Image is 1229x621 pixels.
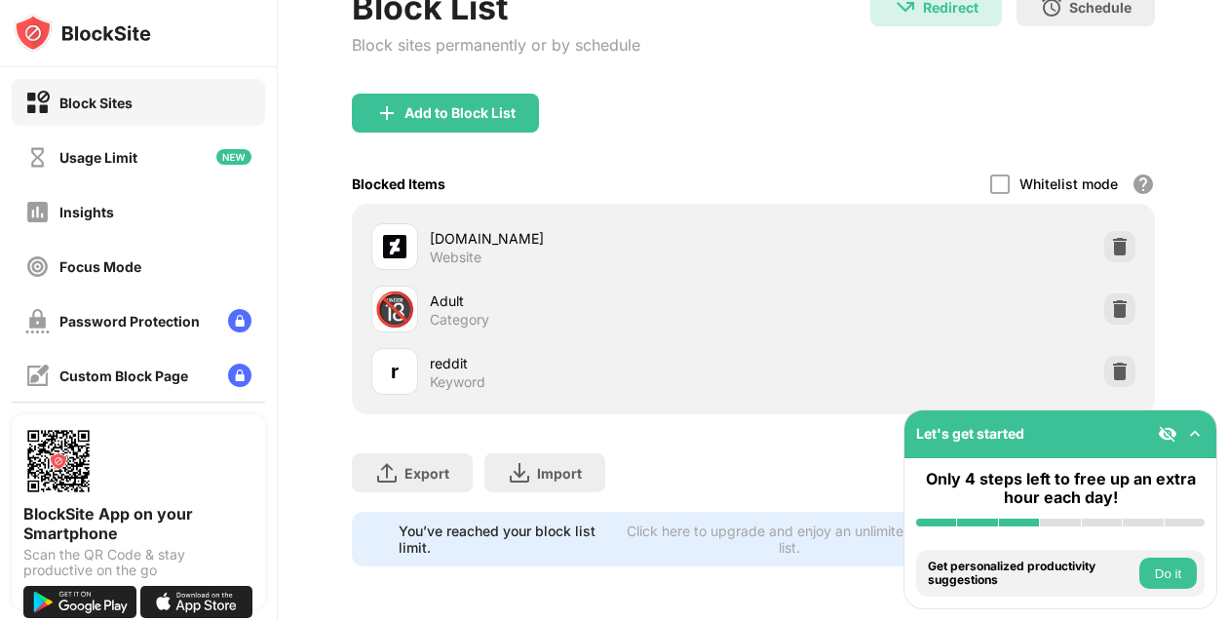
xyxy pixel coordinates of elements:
img: customize-block-page-off.svg [25,364,50,388]
img: favicons [383,235,406,258]
div: Export [404,465,449,482]
div: Password Protection [59,313,200,330]
div: Block sites permanently or by schedule [352,35,640,55]
div: reddit [430,353,753,373]
img: lock-menu.svg [228,364,251,387]
div: Import [537,465,582,482]
img: omni-setup-toggle.svg [1185,424,1205,444]
img: logo-blocksite.svg [14,14,151,53]
img: download-on-the-app-store.svg [140,586,253,618]
div: Category [430,311,489,329]
img: time-usage-off.svg [25,145,50,170]
button: Do it [1139,558,1197,589]
img: block-on.svg [25,91,50,115]
div: Add to Block List [404,105,516,121]
img: lock-menu.svg [228,309,251,332]
div: Insights [59,204,114,220]
div: Click here to upgrade and enjoy an unlimited block list. [627,523,952,556]
div: Custom Block Page [59,368,188,384]
div: Only 4 steps left to free up an extra hour each day! [916,470,1205,507]
img: password-protection-off.svg [25,309,50,333]
div: Adult [430,291,753,311]
div: Usage Limit [59,149,137,166]
div: Focus Mode [59,258,141,275]
img: eye-not-visible.svg [1158,424,1177,444]
div: Whitelist mode [1019,175,1118,192]
div: Keyword [430,373,485,391]
div: BlockSite App on your Smartphone [23,504,253,543]
img: new-icon.svg [216,149,251,165]
div: Get personalized productivity suggestions [928,560,1134,588]
img: insights-off.svg [25,200,50,224]
img: get-it-on-google-play.svg [23,586,136,618]
div: You’ve reached your block list limit. [399,523,615,556]
div: [DOMAIN_NAME] [430,228,753,249]
div: Let's get started [916,425,1024,442]
div: Website [430,249,481,266]
img: options-page-qr-code.png [23,426,94,496]
div: 🔞 [374,290,415,330]
div: r [391,357,399,386]
img: focus-off.svg [25,254,50,279]
div: Scan the QR Code & stay productive on the go [23,547,253,578]
div: Block Sites [59,95,133,111]
div: Blocked Items [352,175,445,192]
